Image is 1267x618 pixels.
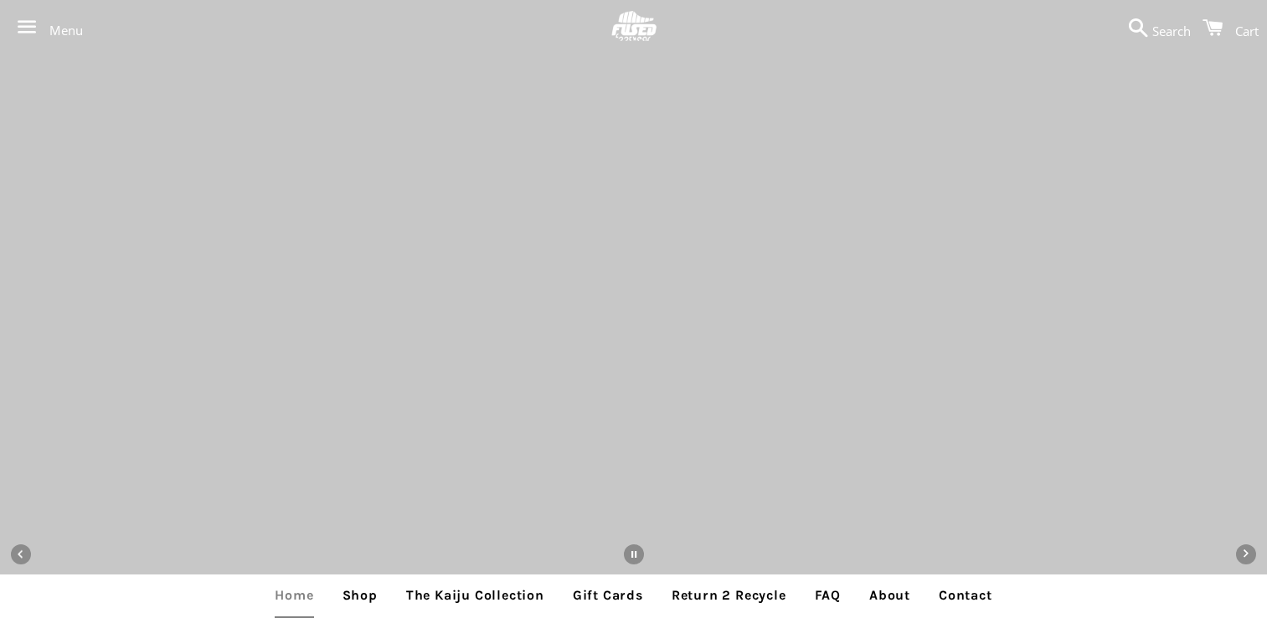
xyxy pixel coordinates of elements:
a: About [857,574,923,616]
button: Previous slide [3,536,39,573]
a: Cart [1194,3,1259,53]
a: The Kaiju Collection [394,574,557,616]
button: Menu [8,2,83,54]
a: Search [1120,3,1191,53]
a: Contact [926,574,1005,616]
a: Shop [330,574,390,616]
a: Home [262,574,326,616]
span: Search [1152,23,1191,39]
a: FAQ [802,574,853,616]
a: Return 2 Recycle [659,574,799,616]
button: Pause slideshow [615,536,652,573]
button: Next slide [1228,536,1264,573]
span: Cart [1235,23,1259,39]
a: Gift Cards [560,574,656,616]
span: Menu [49,22,83,39]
